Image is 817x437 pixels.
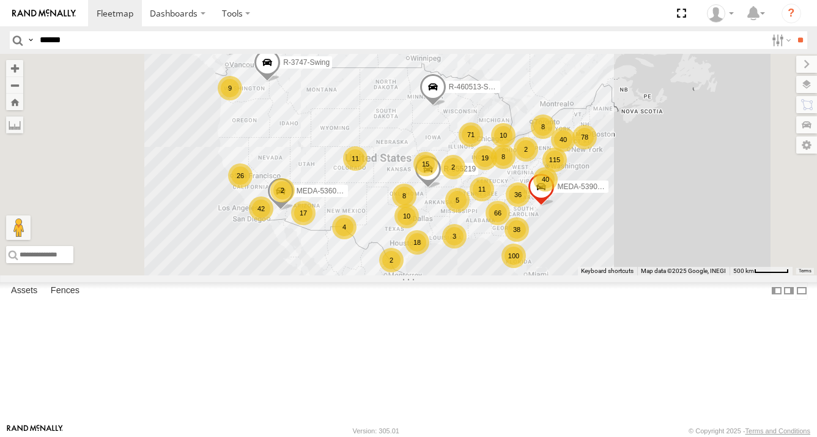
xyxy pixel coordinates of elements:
[730,267,793,275] button: Map Scale: 500 km per 53 pixels
[491,123,516,148] div: 10
[405,230,429,255] div: 18
[283,58,330,67] span: R-3747-Swing
[782,4,801,23] i: ?
[445,188,470,212] div: 5
[796,282,808,300] label: Hide Summary Table
[572,125,597,149] div: 78
[473,146,497,170] div: 19
[5,282,43,299] label: Assets
[771,282,783,300] label: Dock Summary Table to the Left
[6,116,23,133] label: Measure
[733,267,754,274] span: 500 km
[641,267,726,274] span: Map data ©2025 Google, INEGI
[796,136,817,154] label: Map Settings
[6,94,23,110] button: Zoom Home
[6,60,23,77] button: Zoom in
[379,248,404,272] div: 2
[505,217,529,242] div: 38
[297,187,367,196] span: MEDA-536026-Swing
[581,267,634,275] button: Keyboard shortcuts
[6,215,31,240] button: Drag Pegman onto the map to open Street View
[343,146,368,171] div: 11
[291,201,316,225] div: 17
[514,137,538,162] div: 2
[703,4,738,23] div: Tim Albro
[506,182,530,207] div: 36
[557,183,620,192] span: MEDA-539001-Roll
[45,282,86,299] label: Fences
[413,152,438,176] div: 15
[249,196,273,221] div: 42
[531,114,555,139] div: 8
[228,163,253,188] div: 26
[470,177,494,201] div: 11
[442,224,467,248] div: 3
[449,83,503,92] span: R-460513-Swing
[441,155,465,179] div: 2
[332,215,357,239] div: 4
[218,76,242,100] div: 9
[533,167,558,192] div: 40
[486,201,510,225] div: 66
[745,427,810,435] a: Terms and Conditions
[799,269,811,274] a: Terms
[551,127,575,152] div: 40
[394,204,419,228] div: 10
[542,148,567,172] div: 115
[767,31,793,49] label: Search Filter Options
[26,31,35,49] label: Search Query
[459,122,483,147] div: 71
[392,184,416,208] div: 8
[353,427,399,435] div: Version: 305.01
[501,244,526,268] div: 100
[270,178,295,203] div: 2
[6,77,23,94] button: Zoom out
[7,425,63,437] a: Visit our Website
[783,282,795,300] label: Dock Summary Table to the Right
[689,427,810,435] div: © Copyright 2025 -
[491,144,516,169] div: 8
[12,9,76,18] img: rand-logo.svg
